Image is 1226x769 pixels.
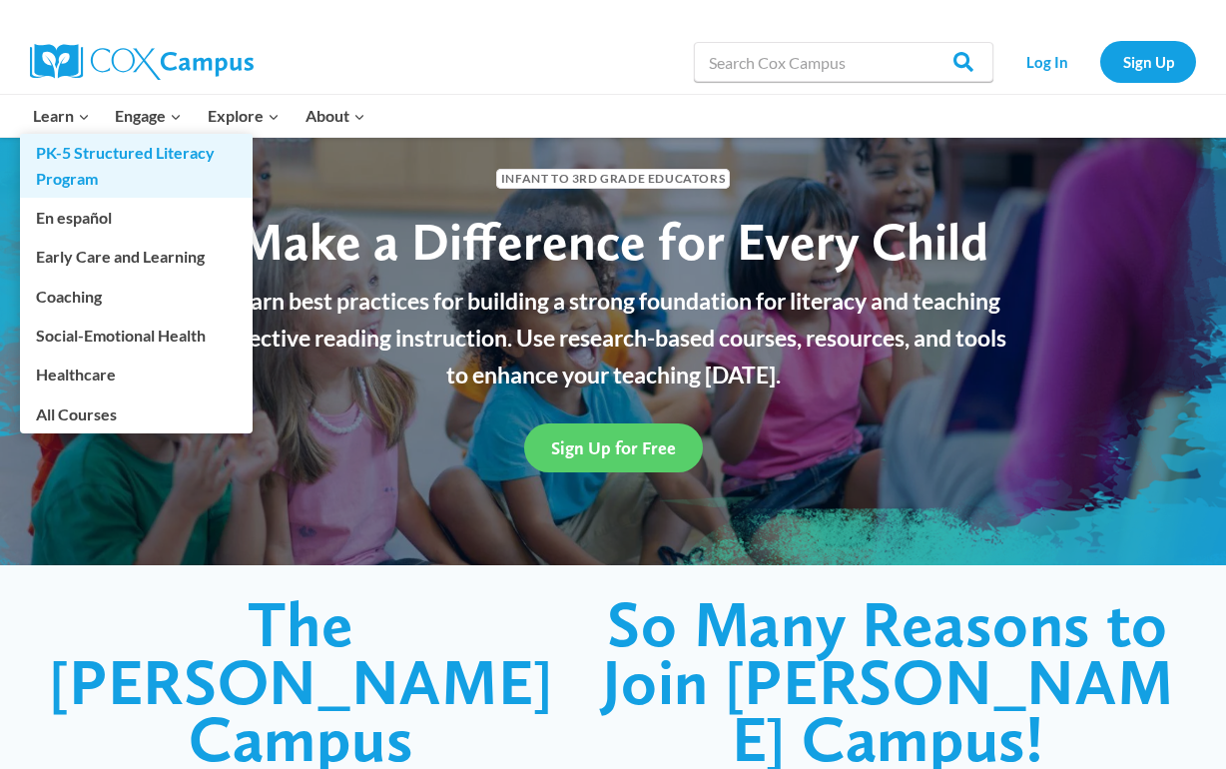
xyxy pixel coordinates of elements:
a: PK-5 Structured Literacy Program [20,134,253,198]
a: Early Care and Learning [20,238,253,276]
nav: Secondary Navigation [1003,41,1196,82]
input: Search Cox Campus [694,42,993,82]
a: Sign Up [1100,41,1196,82]
a: All Courses [20,394,253,432]
span: Make a Difference for Every Child [238,210,988,273]
span: Sign Up for Free [551,437,676,458]
img: Cox Campus [30,44,254,80]
button: Child menu of About [293,95,378,137]
button: Child menu of Engage [103,95,196,137]
a: Coaching [20,277,253,315]
a: En español [20,199,253,237]
button: Child menu of Learn [20,95,103,137]
span: Infant to 3rd Grade Educators [496,169,730,188]
a: Healthcare [20,356,253,393]
button: Child menu of Explore [195,95,293,137]
a: Social-Emotional Health [20,317,253,355]
nav: Primary Navigation [20,95,377,137]
a: Sign Up for Free [524,423,703,472]
a: Log In [1003,41,1090,82]
p: Learn best practices for building a strong foundation for literacy and teaching effective reading... [209,283,1017,392]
